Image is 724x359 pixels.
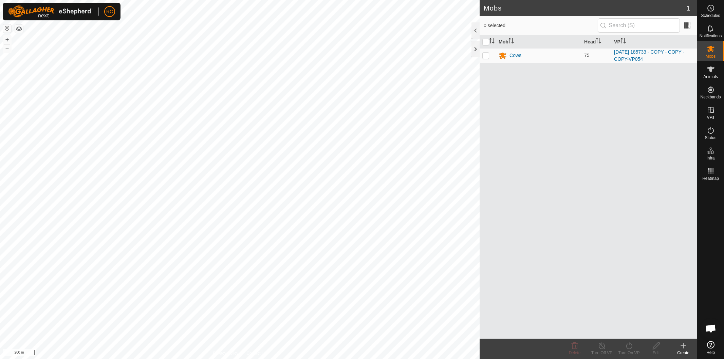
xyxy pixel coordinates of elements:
span: Delete [569,351,581,355]
p-sorticon: Activate to sort [489,39,495,44]
div: Open chat [701,318,721,339]
span: Notifications [700,34,722,38]
span: 0 selected [484,22,598,29]
p-sorticon: Activate to sort [596,39,601,44]
div: Create [670,350,697,356]
div: Turn Off VP [588,350,615,356]
div: Turn On VP [615,350,643,356]
span: Mobs [706,54,716,58]
p-sorticon: Activate to sort [508,39,514,44]
span: Animals [703,75,718,79]
th: Mob [496,35,581,49]
span: Status [705,136,716,140]
h2: Mobs [484,4,686,12]
p-sorticon: Activate to sort [620,39,626,44]
button: + [3,36,11,44]
span: Help [706,351,715,355]
div: Cows [509,52,521,59]
th: Head [581,35,611,49]
span: RC [106,8,113,15]
span: Neckbands [700,95,721,99]
span: VPs [707,115,714,119]
th: VP [611,35,697,49]
button: Map Layers [15,25,23,33]
a: Contact Us [246,350,266,356]
span: Heatmap [702,176,719,181]
a: Help [697,338,724,357]
img: Gallagher Logo [8,5,93,18]
span: 75 [584,53,590,58]
button: Reset Map [3,24,11,33]
div: Edit [643,350,670,356]
span: 1 [686,3,690,13]
a: Privacy Policy [213,350,239,356]
button: – [3,44,11,53]
a: [DATE] 185733 - COPY - COPY - COPY-VP054 [614,49,684,62]
input: Search (S) [598,18,680,33]
span: Schedules [701,14,720,18]
span: Infra [706,156,714,160]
